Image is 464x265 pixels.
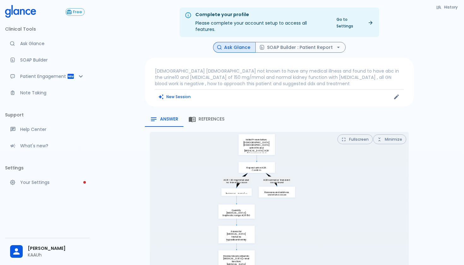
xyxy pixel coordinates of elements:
[337,134,373,144] button: Fullscreen
[223,209,251,220] p: Quantify [MEDICAL_DATA]: Nephrotic range ACR 150 mg:mmol
[71,10,84,15] span: Free
[5,122,90,136] a: Get help from our support team
[373,134,406,144] button: Minimize
[5,139,90,153] div: Recent updates and feature releases
[223,230,251,246] p: Assess for [MEDICAL_DATA] features: hypoalbuminemia: [MEDICAL_DATA]: [MEDICAL_DATA]
[20,126,85,132] p: Help Center
[5,37,90,50] a: Moramiz: Find ICD10AM codes instantly
[65,8,85,16] button: Free
[195,9,328,35] div: Please complete your account setup to access all features.
[243,138,271,157] p: Initial Presentation: [DEMOGRAPHIC_DATA] [DEMOGRAPHIC_DATA] with HTN and [MEDICAL_DATA] ACR 150 m...
[155,92,194,101] button: Clears all inputs and results.
[155,68,404,87] p: [DEMOGRAPHIC_DATA] [DEMOGRAPHIC_DATA] not known to have any medical illness and found to have abc...
[5,53,90,67] a: Docugen: Compose a clinical documentation in seconds
[28,252,85,258] p: KAAUh
[20,40,85,47] p: Ask Glance
[433,3,461,12] button: History
[20,73,67,79] p: Patient Engagement
[5,160,90,175] li: Settings
[263,179,291,184] p: ACR normal or transient cause found
[5,241,90,262] div: [PERSON_NAME]KAAUh
[20,143,85,149] p: What's new?
[199,116,224,122] span: References
[5,107,90,122] li: Support
[195,11,328,18] div: Complete your profile
[5,69,90,83] div: Patient Reports & Referrals
[20,179,85,185] p: Your Settings
[28,245,85,252] span: [PERSON_NAME]
[20,57,85,63] p: SOAP Builder
[263,191,291,197] p: Reassess and address underlying cause
[5,21,90,37] li: Clinical Tools
[243,167,271,175] p: Repeat urine ACR: Confirm [MEDICAL_DATA]
[226,193,254,196] p: [MEDICAL_DATA] confirmed
[65,8,90,16] a: Click to view or change your subscription
[255,42,346,53] button: SOAP Builder : Patient Report
[333,15,377,31] a: Go to Settings
[5,175,90,189] a: Please complete account setup
[20,90,85,96] p: Note Taking
[213,42,256,53] button: Ask Glance
[160,116,178,122] span: Answer
[223,179,251,184] p: ACR > 30 mg:mmol and no transient cause
[5,86,90,100] a: Advanced note-taking
[392,92,401,102] button: Edit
